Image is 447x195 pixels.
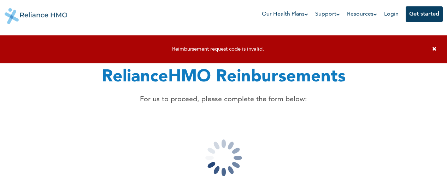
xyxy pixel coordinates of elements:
[347,10,377,18] a: Resources
[5,3,67,24] img: Reliance HMO's Logo
[262,10,308,18] a: Our Health Plans
[7,46,429,53] div: Reimbursement request code is invalid.
[315,10,340,18] a: Support
[102,94,346,105] p: For us to proceed, please complete the form below:
[384,11,399,17] a: Login
[102,64,346,90] h1: RelianceHMO Reinbursements
[406,6,443,22] button: Get started
[188,122,259,193] img: loading...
